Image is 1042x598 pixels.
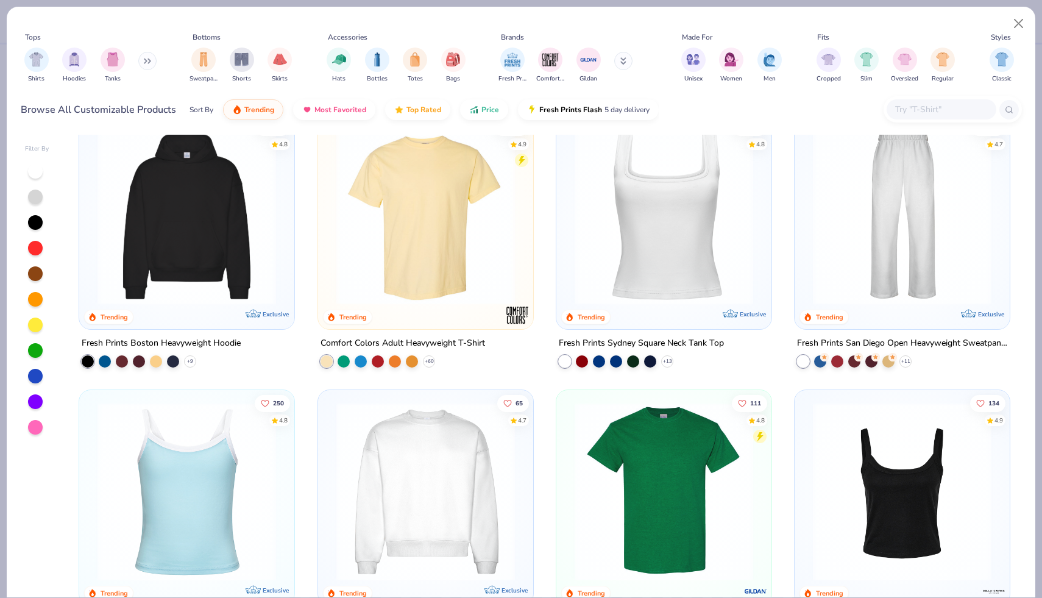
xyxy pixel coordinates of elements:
span: Shorts [232,74,251,84]
span: Exclusive [263,586,289,594]
span: Fresh Prints [498,74,526,84]
button: filter button [536,48,564,84]
button: filter button [817,48,841,84]
div: filter for Classic [990,48,1014,84]
input: Try "T-Shirt" [894,102,988,116]
img: 91acfc32-fd48-4d6b-bdad-a4c1a30ac3fc [91,126,282,305]
img: e55d29c3-c55d-459c-bfd9-9b1c499ab3c6 [521,126,712,305]
div: filter for Hats [327,48,351,84]
button: filter button [681,48,706,84]
div: Fresh Prints Boston Heavyweight Hoodie [82,336,241,351]
span: + 13 [662,358,672,365]
span: Top Rated [406,105,441,115]
span: Exclusive [502,586,528,594]
div: Fits [817,32,829,43]
div: filter for Oversized [891,48,918,84]
img: Regular Image [936,52,950,66]
span: Most Favorited [314,105,366,115]
div: Tops [25,32,41,43]
span: Men [764,74,776,84]
div: Fresh Prints San Diego Open Heavyweight Sweatpants [797,336,1007,351]
img: Cropped Image [821,52,835,66]
button: filter button [327,48,351,84]
span: Bottles [367,74,388,84]
div: 4.8 [756,416,765,425]
div: filter for Skirts [268,48,292,84]
span: Classic [992,74,1012,84]
img: Unisex Image [686,52,700,66]
span: 65 [515,400,522,406]
button: filter button [365,48,389,84]
img: TopRated.gif [394,105,404,115]
img: Comfort Colors Image [541,51,559,69]
span: Totes [408,74,423,84]
div: filter for Tanks [101,48,125,84]
div: Comfort Colors Adult Heavyweight T-Shirt [321,336,485,351]
img: 94a2aa95-cd2b-4983-969b-ecd512716e9a [569,126,759,305]
span: Exclusive [978,310,1004,318]
img: Oversized Image [898,52,912,66]
img: 029b8af0-80e6-406f-9fdc-fdf898547912 [330,126,521,305]
img: Hoodies Image [68,52,81,66]
button: filter button [24,48,49,84]
span: 111 [750,400,761,406]
span: Sweatpants [190,74,218,84]
button: filter button [268,48,292,84]
div: filter for Slim [854,48,879,84]
div: filter for Regular [930,48,955,84]
span: Slim [860,74,873,84]
button: filter button [576,48,601,84]
div: filter for Totes [403,48,427,84]
img: Sweatpants Image [197,52,210,66]
button: filter button [990,48,1014,84]
div: 4.8 [279,416,288,425]
button: Price [460,99,508,120]
span: Exclusive [740,310,766,318]
img: 1358499d-a160-429c-9f1e-ad7a3dc244c9 [330,402,521,580]
button: Like [255,119,290,136]
button: filter button [62,48,87,84]
div: 4.8 [756,140,765,149]
div: filter for Hoodies [62,48,87,84]
span: Trending [244,105,274,115]
button: Like [497,394,528,411]
span: + 9 [187,358,193,365]
button: filter button [719,48,743,84]
button: Trending [223,99,283,120]
img: Comfort Colors logo [505,303,530,327]
div: filter for Unisex [681,48,706,84]
div: Sort By [190,104,213,115]
span: Hats [332,74,346,84]
img: 63ed7c8a-03b3-4701-9f69-be4b1adc9c5f [759,126,950,305]
img: Women Image [725,52,739,66]
button: Top Rated [385,99,450,120]
button: Like [970,119,1005,136]
img: Tanks Image [106,52,119,66]
div: filter for Men [757,48,782,84]
button: filter button [891,48,918,84]
img: df5250ff-6f61-4206-a12c-24931b20f13c [807,126,998,305]
img: most_fav.gif [302,105,312,115]
button: filter button [230,48,254,84]
div: filter for Bags [441,48,466,84]
span: Unisex [684,74,703,84]
div: filter for Shirts [24,48,49,84]
div: 4.7 [517,416,526,425]
button: Like [732,394,767,411]
button: Like [493,119,528,136]
div: 4.8 [279,140,288,149]
span: Oversized [891,74,918,84]
img: Bottles Image [370,52,384,66]
button: filter button [403,48,427,84]
img: a25d9891-da96-49f3-a35e-76288174bf3a [91,402,282,580]
button: filter button [757,48,782,84]
img: flash.gif [527,105,537,115]
img: trending.gif [232,105,242,115]
img: Gildan Image [579,51,598,69]
span: + 60 [424,358,433,365]
img: Shirts Image [29,52,43,66]
img: Men Image [763,52,776,66]
button: Like [970,394,1005,411]
span: + 11 [901,358,910,365]
img: Skirts Image [273,52,287,66]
